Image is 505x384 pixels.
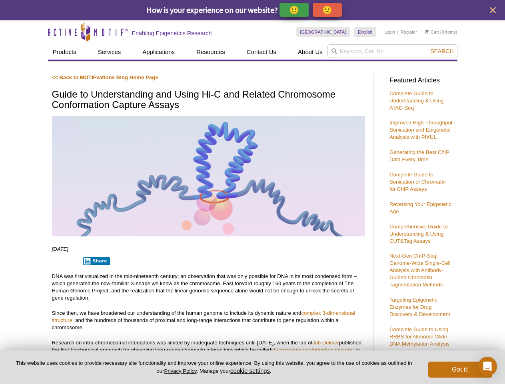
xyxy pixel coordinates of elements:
p: 🙁 [322,5,332,15]
p: Research on intra-chromosomal interactions was limited by inadequate techniques until [DATE], whe... [52,339,365,368]
button: Got it! [428,362,492,378]
a: Login [384,29,395,35]
a: Complete Guide to Understanding & Using ATAC-Seq [389,90,444,111]
a: Services [93,44,126,60]
a: English [354,27,376,37]
button: cookie settings [230,367,270,374]
a: Comprehensive Guide to Understanding & Using CUT&Tag Assays [389,224,448,244]
a: Improved High-Throughput Sonication and Epigenetic Analysis with PIXUL [389,120,453,140]
p: Since then, we have broadened our understanding of the human genome to include its dynamic nature... [52,310,365,331]
a: Contact Us [242,44,281,60]
span: How is your experience on our website? [146,5,278,15]
p: This website uses cookies to provide necessary site functionality and improve your online experie... [13,360,415,375]
input: Keyword, Cat. No. [327,44,457,58]
li: | [397,27,399,37]
div: Open Intercom Messenger [478,357,497,376]
em: [DATE] [52,246,69,252]
a: Applications [138,44,180,60]
h3: Featured Articles [389,77,453,84]
a: [GEOGRAPHIC_DATA] [296,27,350,37]
a: Targeting Epigenetic Enzymes for Drug Discovery & Development [389,297,450,317]
a: Register [401,29,417,35]
a: Complete Guide to Sonication of Chromatin for ChIP Assays [389,172,446,192]
a: chromosome conformation capture [271,347,353,353]
h2: Enabling Epigenetics Research [132,30,212,37]
a: Resources [192,44,230,60]
a: << Back to MOTIFvations Blog Home Page [52,74,158,80]
button: Search [428,48,456,55]
a: Products [48,44,81,60]
img: Hi-C [52,116,365,236]
a: Cart [425,29,439,35]
a: Complete Guide to Using RRBS for Genome-Wide DNA Methylation Analysis [389,326,449,347]
a: Generating the Best ChIP Data Every Time [389,149,449,162]
li: (0 items) [425,27,457,37]
button: Share [83,257,110,265]
a: Reversing Your Epigenetic Age [389,201,451,214]
a: Next-Gen ChIP-Seq: Genome-Wide Single-Cell Analysis with Antibody-Guided Chromatin Tagmentation M... [389,253,450,288]
p: 🙂 [289,5,299,15]
iframe: X Post Button [52,257,78,265]
h1: Guide to Understanding and Using Hi-C and Related Chromosome Conformation Capture Assays [52,89,365,111]
a: About Us [293,44,327,60]
a: Privacy Policy [164,368,196,374]
button: close [488,5,498,15]
img: Your Cart [425,30,429,34]
a: Job Dekker [312,340,339,346]
p: DNA was first visualized in the mid-nineteenth century; an observation that was only possible for... [52,273,365,302]
span: Search [430,48,453,54]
